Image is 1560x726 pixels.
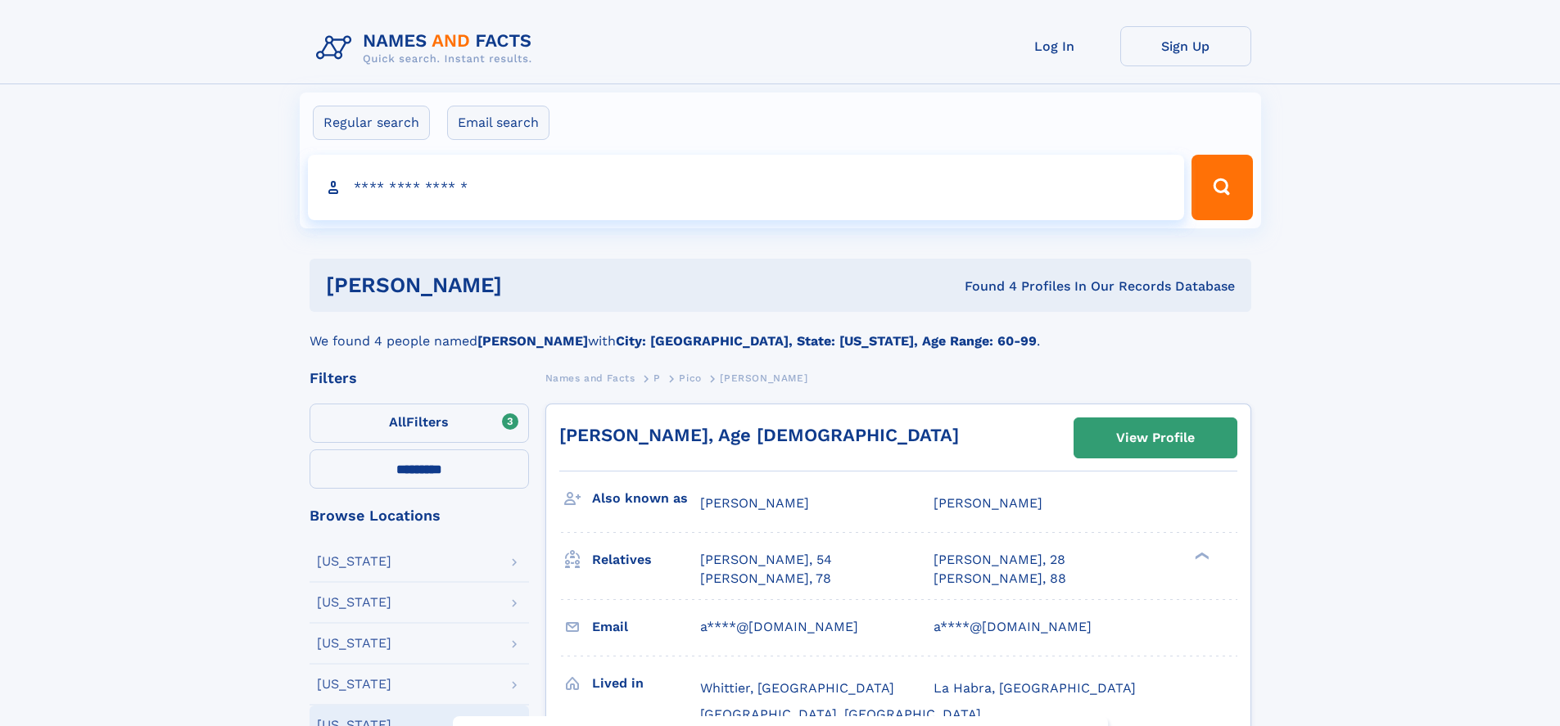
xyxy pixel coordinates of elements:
[700,706,981,722] span: [GEOGRAPHIC_DATA], [GEOGRAPHIC_DATA]
[310,26,545,70] img: Logo Names and Facts
[1191,551,1210,561] div: ❯
[934,680,1136,696] span: La Habra, [GEOGRAPHIC_DATA]
[592,670,700,697] h3: Lived in
[310,508,529,523] div: Browse Locations
[989,26,1120,66] a: Log In
[477,333,588,349] b: [PERSON_NAME]
[653,368,661,388] a: P
[679,368,701,388] a: Pico
[326,275,734,295] h1: [PERSON_NAME]
[700,495,809,511] span: [PERSON_NAME]
[616,333,1037,349] b: City: [GEOGRAPHIC_DATA], State: [US_STATE], Age Range: 60-99
[317,596,391,609] div: [US_STATE]
[733,277,1235,295] div: Found 4 Profiles In Our Records Database
[310,312,1251,351] div: We found 4 people named with .
[934,495,1042,511] span: [PERSON_NAME]
[308,155,1185,220] input: search input
[679,372,701,384] span: Pico
[1074,418,1237,458] a: View Profile
[700,570,831,588] a: [PERSON_NAME], 78
[559,425,959,445] a: [PERSON_NAME], Age [DEMOGRAPHIC_DATA]
[389,414,406,430] span: All
[317,555,391,568] div: [US_STATE]
[1120,26,1251,66] a: Sign Up
[934,570,1066,588] a: [PERSON_NAME], 88
[317,637,391,650] div: [US_STATE]
[934,551,1065,569] a: [PERSON_NAME], 28
[1116,419,1195,457] div: View Profile
[317,678,391,691] div: [US_STATE]
[700,680,894,696] span: Whittier, [GEOGRAPHIC_DATA]
[313,106,430,140] label: Regular search
[545,368,635,388] a: Names and Facts
[592,546,700,574] h3: Relatives
[1191,155,1252,220] button: Search Button
[653,372,661,384] span: P
[310,371,529,386] div: Filters
[310,404,529,443] label: Filters
[592,613,700,641] h3: Email
[447,106,549,140] label: Email search
[592,485,700,512] h3: Also known as
[700,551,832,569] a: [PERSON_NAME], 54
[720,372,807,384] span: [PERSON_NAME]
